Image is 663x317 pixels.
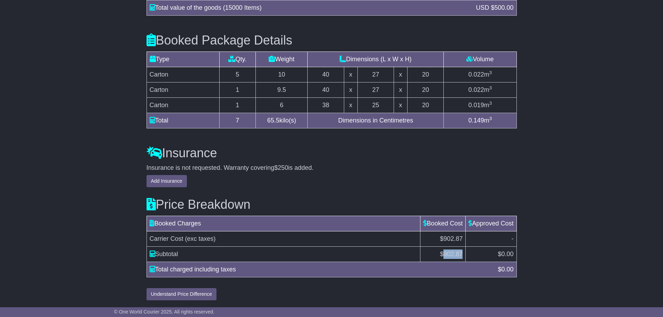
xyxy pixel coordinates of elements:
sup: 3 [489,116,492,121]
div: USD $500.00 [472,3,517,13]
td: 40 [308,82,344,97]
div: $ [494,265,517,274]
span: - [512,235,514,242]
div: Insurance is not requested. Warranty covering is added. [147,164,517,172]
sup: 3 [489,85,492,90]
span: 902.87 [443,251,463,257]
button: Add Insurance [147,175,187,187]
h3: Booked Package Details [147,33,517,47]
h3: Price Breakdown [147,198,517,212]
td: Type [147,51,219,67]
td: $ [466,246,516,262]
td: kilo(s) [256,113,308,128]
div: Total value of the goods (15000 Items) [146,3,473,13]
span: (exc taxes) [185,235,216,242]
td: 1 [219,97,256,113]
td: 40 [308,67,344,82]
td: Volume [444,51,516,67]
td: Booked Charges [147,216,420,231]
td: x [394,67,408,82]
div: Total charged including taxes [146,265,495,274]
td: Total [147,113,219,128]
td: 20 [407,67,444,82]
span: 65.5 [267,117,279,124]
td: Carton [147,97,219,113]
td: 10 [256,67,308,82]
td: Dimensions in Centimetres [308,113,444,128]
td: 27 [357,67,394,82]
sup: 3 [489,70,492,75]
td: Carton [147,82,219,97]
td: Subtotal [147,246,420,262]
span: 0.022 [468,86,484,93]
td: Approved Cost [466,216,516,231]
td: 6 [256,97,308,113]
td: Carton [147,67,219,82]
button: Understand Price Difference [147,288,217,300]
td: 20 [407,82,444,97]
td: 25 [357,97,394,113]
td: Weight [256,51,308,67]
td: m [444,113,516,128]
td: $ [420,246,466,262]
td: 5 [219,67,256,82]
td: m [444,67,516,82]
td: x [344,97,357,113]
td: 20 [407,97,444,113]
td: m [444,82,516,97]
td: Booked Cost [420,216,466,231]
span: 0.00 [501,266,513,273]
td: x [344,82,357,97]
span: 0.149 [468,117,484,124]
td: Dimensions (L x W x H) [308,51,444,67]
td: 9.5 [256,82,308,97]
span: © One World Courier 2025. All rights reserved. [114,309,215,315]
td: 27 [357,82,394,97]
span: Carrier Cost [150,235,183,242]
span: 0.019 [468,102,484,109]
td: 7 [219,113,256,128]
span: $902.87 [440,235,463,242]
td: x [394,82,408,97]
span: 0.022 [468,71,484,78]
td: 1 [219,82,256,97]
span: 0.00 [501,251,513,257]
td: x [344,67,357,82]
h3: Insurance [147,146,517,160]
td: m [444,97,516,113]
sup: 3 [489,101,492,106]
td: 38 [308,97,344,113]
td: Qty. [219,51,256,67]
span: $250 [274,164,288,171]
td: x [394,97,408,113]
